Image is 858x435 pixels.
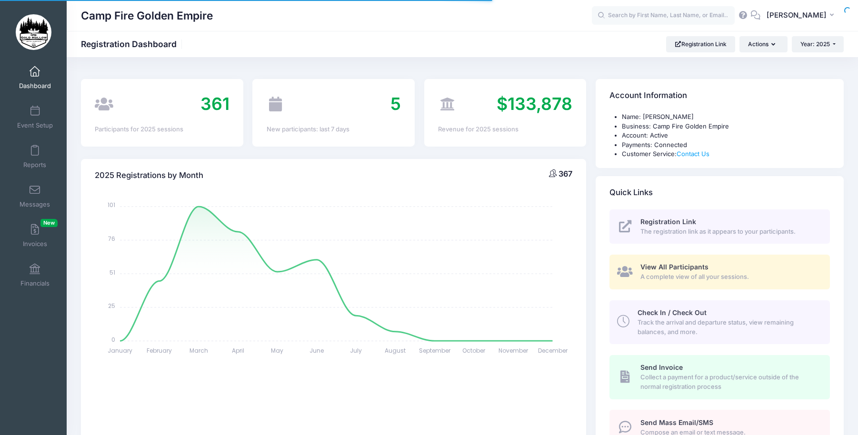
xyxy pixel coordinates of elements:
span: Dashboard [19,82,51,90]
button: Actions [739,36,787,52]
li: Customer Service: [622,149,829,159]
span: A complete view of all your sessions. [640,272,819,282]
a: Registration Link The registration link as it appears to your participants. [609,209,829,244]
span: $133,878 [497,93,572,114]
span: New [40,219,58,227]
a: Check In / Check Out Track the arrival and departure status, view remaining balances, and more. [609,300,829,344]
div: Revenue for 2025 sessions [438,125,572,134]
button: [PERSON_NAME] [760,5,844,27]
button: Year: 2025 [792,36,844,52]
li: Account: Active [622,131,829,140]
h1: Camp Fire Golden Empire [81,5,213,27]
span: Collect a payment for a product/service outside of the normal registration process [640,373,819,391]
a: InvoicesNew [12,219,58,252]
tspan: March [190,346,208,355]
tspan: August [385,346,406,355]
a: Registration Link [666,36,735,52]
li: Business: Camp Fire Golden Empire [622,122,829,131]
span: [PERSON_NAME] [767,10,827,20]
tspan: September [419,346,451,355]
tspan: 76 [108,235,115,243]
span: Registration Link [640,217,696,226]
tspan: 51 [110,268,115,276]
tspan: December [538,346,568,355]
span: 5 [390,93,401,114]
h4: 2025 Registrations by Month [95,162,203,189]
tspan: April [232,346,244,355]
img: Camp Fire Golden Empire [16,14,51,50]
h4: Quick Links [609,179,653,206]
tspan: 101 [108,201,115,209]
a: Messages [12,179,58,213]
tspan: July [350,346,362,355]
tspan: February [147,346,172,355]
span: Event Setup [17,121,53,129]
span: Invoices [23,240,47,248]
a: View All Participants A complete view of all your sessions. [609,255,829,289]
a: Reports [12,140,58,173]
span: Send Mass Email/SMS [640,418,713,426]
span: Financials [20,279,50,287]
span: 361 [200,93,229,114]
h4: Account Information [609,82,687,109]
tspan: May [271,346,284,355]
tspan: October [463,346,486,355]
span: Check In / Check Out [638,308,707,316]
a: Financials [12,258,58,292]
span: 367 [559,169,572,178]
span: Messages [20,200,50,208]
li: Payments: Connected [622,140,829,150]
tspan: 0 [111,335,115,343]
h1: Registration Dashboard [81,39,185,49]
span: Reports [23,161,46,169]
div: New participants: last 7 days [267,125,401,134]
tspan: January [108,346,132,355]
span: Year: 2025 [800,40,830,48]
span: Track the arrival and departure status, view remaining balances, and more. [638,318,819,336]
a: Send Invoice Collect a payment for a product/service outside of the normal registration process [609,355,829,399]
tspan: November [499,346,529,355]
a: Contact Us [677,150,709,158]
li: Name: [PERSON_NAME] [622,112,829,122]
tspan: 25 [108,302,115,310]
a: Event Setup [12,100,58,134]
tspan: June [309,346,324,355]
span: View All Participants [640,263,708,271]
span: The registration link as it appears to your participants. [640,227,819,237]
a: Dashboard [12,61,58,94]
span: Send Invoice [640,363,683,371]
input: Search by First Name, Last Name, or Email... [592,6,735,25]
div: Participants for 2025 sessions [95,125,229,134]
